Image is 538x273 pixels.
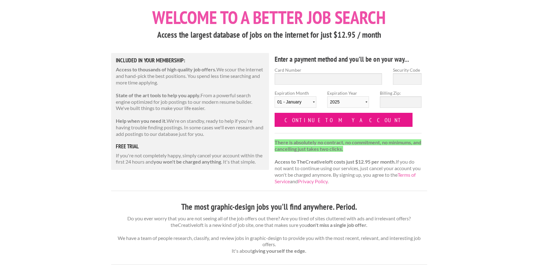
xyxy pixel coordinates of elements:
[116,66,216,72] strong: Access to thousands of high quality job offers.
[111,29,427,41] h3: Access the largest database of jobs on the internet for just $12.95 / month
[116,58,265,63] h5: Included in Your Membership:
[275,113,413,127] input: Continue to my account
[116,92,201,98] strong: State of the art tools to help you apply.
[275,139,422,185] p: If you do not want to continue using our services, just cancel your account you won't be charged ...
[393,67,422,73] label: Security Code
[275,67,382,73] label: Card Number
[252,248,306,254] strong: giving yourself the edge.
[111,201,427,213] h3: The most graphic-design jobs you'll find anywhere. Period.
[380,90,422,96] label: Billing Zip:
[116,118,265,137] p: We're on standby, ready to help if you're having trouble finding postings. In some cases we'll ev...
[327,90,369,113] label: Expiration Year
[116,152,265,165] p: If you're not completely happy, simply cancel your account within the first 24 hours and . It's t...
[275,172,416,184] a: Terms of Service
[111,8,427,26] h1: Welcome to a better job search
[327,96,369,108] select: Expiration Year
[116,144,265,149] h5: free trial
[275,96,316,108] select: Expiration Month
[116,66,265,86] p: We scour the internet and hand-pick the best positions. You spend less time searching and more ti...
[116,92,265,112] p: From a powerful search engine optimized for job postings to our modern resume builder. We've buil...
[111,215,427,254] p: Do you ever worry that you are not seeing all of the job offers out there? Are you tired of sites...
[298,178,328,184] a: Privacy Policy
[275,54,422,64] h4: Enter a payment method and you'll be on your way...
[275,90,316,113] label: Expiration Month
[116,118,167,124] strong: Help when you need it.
[275,139,421,152] strong: There is absolutely no contract, no commitment, no minimums, and cancelling just takes two clicks.
[307,222,367,228] strong: don't miss a single job offer.
[153,159,221,165] strong: you won't be charged anything
[275,159,396,165] strong: Access to TheCreativeloft costs just $12.95 per month.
